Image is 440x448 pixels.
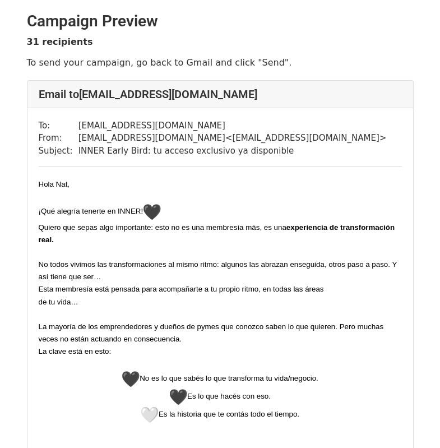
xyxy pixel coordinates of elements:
h2: Campaign Preview [27,12,414,31]
span: Esta membresía está pensada para acompañarte a tu propio ritmo, en todas las áreas [39,285,324,293]
span: No todos vivimos las transformaciones al mismo ritmo: algunos las abrazan enseguida, otros paso a... [39,260,399,281]
span: Es lo que hacés con eso. [169,392,271,400]
strong: 31 recipients [27,36,93,47]
span: Es la historia que te contás todo el tiempo. [141,410,299,418]
span: de tu vida… [39,298,78,306]
h4: Email to [EMAIL_ADDRESS][DOMAIN_NAME] [39,87,402,101]
td: To: [39,119,78,132]
td: [EMAIL_ADDRESS][DOMAIN_NAME] [78,119,387,132]
img: 🖤 [143,203,161,221]
span: Quiero que sepas algo importante: esto no es una membresía más, es una [39,223,286,232]
img: 🖤 [122,370,140,388]
span: No es lo que sabés lo que transforma tu vida/negocio. [122,374,318,382]
img: 🤍 [141,406,159,424]
td: [EMAIL_ADDRESS][DOMAIN_NAME] < [EMAIL_ADDRESS][DOMAIN_NAME] > [78,132,387,145]
span: Hola Nat, [39,180,70,188]
img: 🖤 [169,388,187,406]
td: INNER Early Bird: tu acceso exclusivo ya disponible [78,145,387,158]
span: La mayoría de los emprendedores y dueños de pymes que conozco saben lo que quieren. Pero muchas v... [39,322,386,343]
td: Subject: [39,145,78,158]
span: La clave está en esto: [39,347,112,355]
td: From: [39,132,78,145]
p: To send your campaign, go back to Gmail and click "Send". [27,57,414,68]
span: experiencia de transformación real. [39,223,397,244]
span: ¡Qué alegría tenerte en INNER! [39,207,161,215]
